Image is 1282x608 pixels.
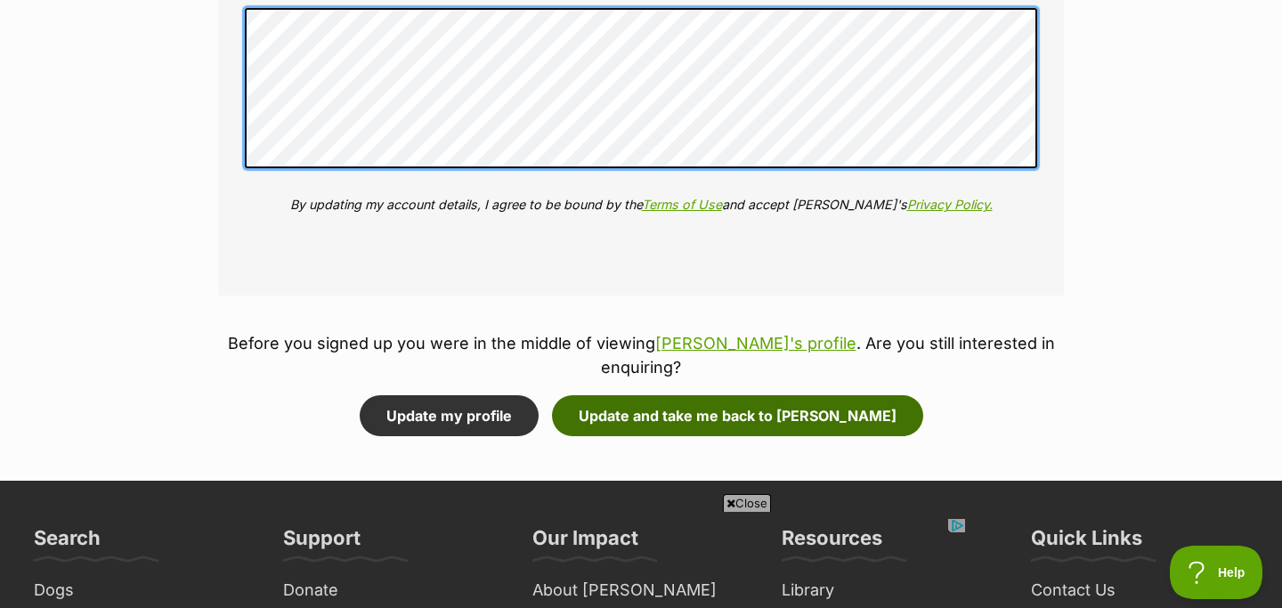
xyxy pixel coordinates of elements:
button: Update my profile [360,395,539,436]
span: Close [723,494,771,512]
iframe: Help Scout Beacon - Open [1170,546,1264,599]
a: Contact Us [1024,577,1255,604]
a: Terms of Use [642,197,722,212]
h3: Quick Links [1031,525,1142,561]
iframe: Advertisement [317,519,965,599]
a: Donate [276,577,507,604]
p: Before you signed up you were in the middle of viewing . Are you still interested in enquiring? [218,331,1064,379]
a: Dogs [27,577,258,604]
h3: Search [34,525,101,561]
a: [PERSON_NAME]'s profile [655,334,856,353]
button: Update and take me back to [PERSON_NAME] [552,395,923,436]
p: By updating my account details, I agree to be bound by the and accept [PERSON_NAME]'s [245,195,1037,214]
h3: Support [283,525,361,561]
a: Privacy Policy. [907,197,993,212]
